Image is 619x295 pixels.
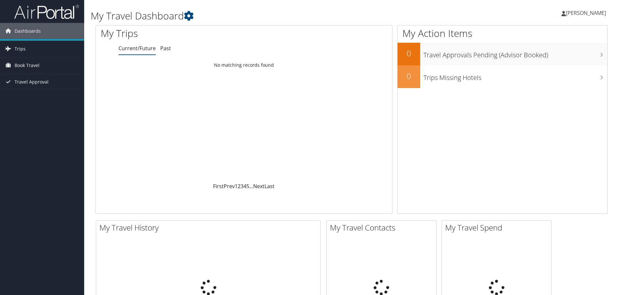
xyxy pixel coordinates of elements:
span: Dashboards [15,23,41,39]
a: Prev [224,183,235,190]
span: [PERSON_NAME] [566,9,606,17]
h3: Travel Approvals Pending (Advisor Booked) [423,47,607,60]
h1: My Trips [101,27,264,40]
h3: Trips Missing Hotels [423,70,607,82]
a: Next [253,183,264,190]
a: Last [264,183,275,190]
a: First [213,183,224,190]
span: Book Travel [15,57,39,74]
a: 0Trips Missing Hotels [398,65,607,88]
a: 1 [235,183,238,190]
h1: My Action Items [398,27,607,40]
a: 0Travel Approvals Pending (Advisor Booked) [398,43,607,65]
a: [PERSON_NAME] [561,3,613,23]
a: 4 [243,183,246,190]
h2: 0 [398,48,420,59]
h2: My Travel Contacts [330,222,436,233]
a: 5 [246,183,249,190]
span: Travel Approval [15,74,49,90]
h2: 0 [398,71,420,82]
td: No matching records found [96,59,392,71]
a: 2 [238,183,241,190]
img: airportal-logo.png [14,4,79,19]
h2: My Travel Spend [445,222,551,233]
a: 3 [241,183,243,190]
a: Past [160,45,171,52]
a: Current/Future [118,45,156,52]
span: Trips [15,41,26,57]
span: … [249,183,253,190]
h2: My Travel History [99,222,321,233]
h1: My Travel Dashboard [91,9,439,23]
